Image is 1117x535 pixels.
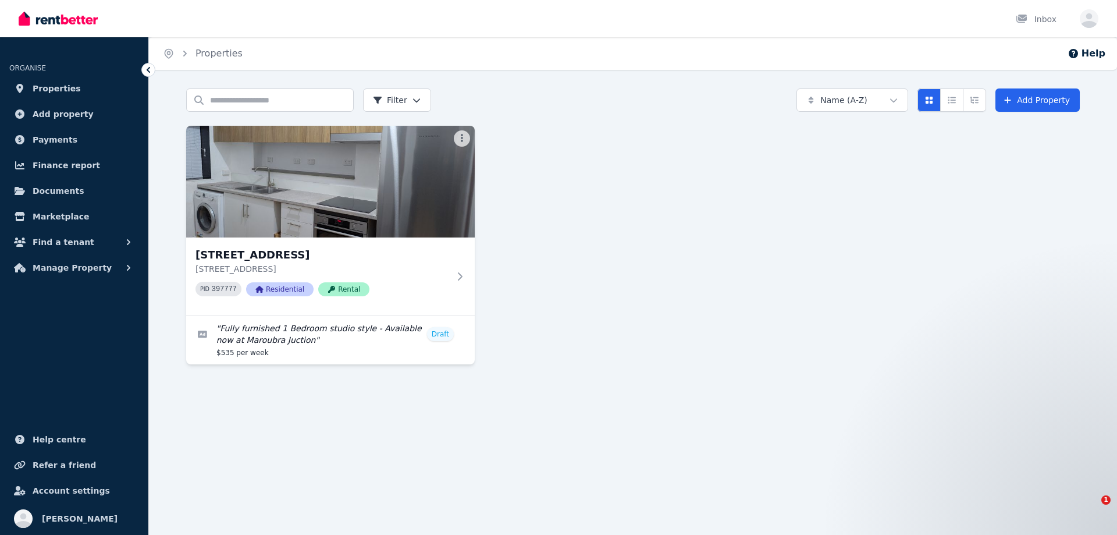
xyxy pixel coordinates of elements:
span: 1 [1101,495,1111,505]
a: Marketplace [9,205,139,228]
div: Inbox [1016,13,1056,25]
span: Find a tenant [33,235,94,249]
button: Find a tenant [9,231,139,254]
span: ORGANISE [9,64,46,72]
button: Expanded list view [963,88,986,112]
a: Properties [195,48,243,59]
h3: [STREET_ADDRESS] [195,247,449,263]
button: Compact list view [940,88,963,112]
span: Manage Property [33,261,112,275]
a: Add Property [995,88,1080,112]
button: More options [454,130,470,147]
span: Finance report [33,158,100,172]
span: Add property [33,107,94,121]
a: Properties [9,77,139,100]
a: Help centre [9,428,139,451]
span: Name (A-Z) [820,94,867,106]
a: Unit 3/119 Garden St, Maroubra[STREET_ADDRESS][STREET_ADDRESS]PID 397777ResidentialRental [186,126,475,315]
span: Rental [318,282,369,296]
a: Add property [9,102,139,126]
span: Refer a friend [33,458,96,472]
span: Marketplace [33,210,89,224]
nav: Breadcrumb [149,37,257,70]
span: Residential [246,282,314,296]
button: Manage Property [9,256,139,279]
a: Account settings [9,479,139,502]
img: RentBetter [19,10,98,27]
a: Payments [9,128,139,151]
span: Account settings [33,484,110,498]
button: Help [1068,47,1105,61]
iframe: Intercom live chat [1077,495,1105,523]
a: Finance report [9,154,139,177]
button: Name (A-Z) [796,88,908,112]
a: Edit listing: Fully furnished 1 Bedroom studio style - Available now at Maroubra Juction [186,316,475,364]
img: Unit 3/119 Garden St, Maroubra [186,126,475,238]
span: Filter [373,94,407,106]
span: Documents [33,184,84,198]
p: [STREET_ADDRESS] [195,263,449,275]
button: Filter [363,88,431,112]
span: Help centre [33,433,86,447]
span: Properties [33,82,81,95]
span: Payments [33,133,77,147]
button: Card view [917,88,941,112]
code: 397777 [212,285,237,293]
span: [PERSON_NAME] [42,512,118,526]
div: View options [917,88,986,112]
a: Refer a friend [9,453,139,477]
a: Documents [9,179,139,203]
small: PID [200,286,209,292]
